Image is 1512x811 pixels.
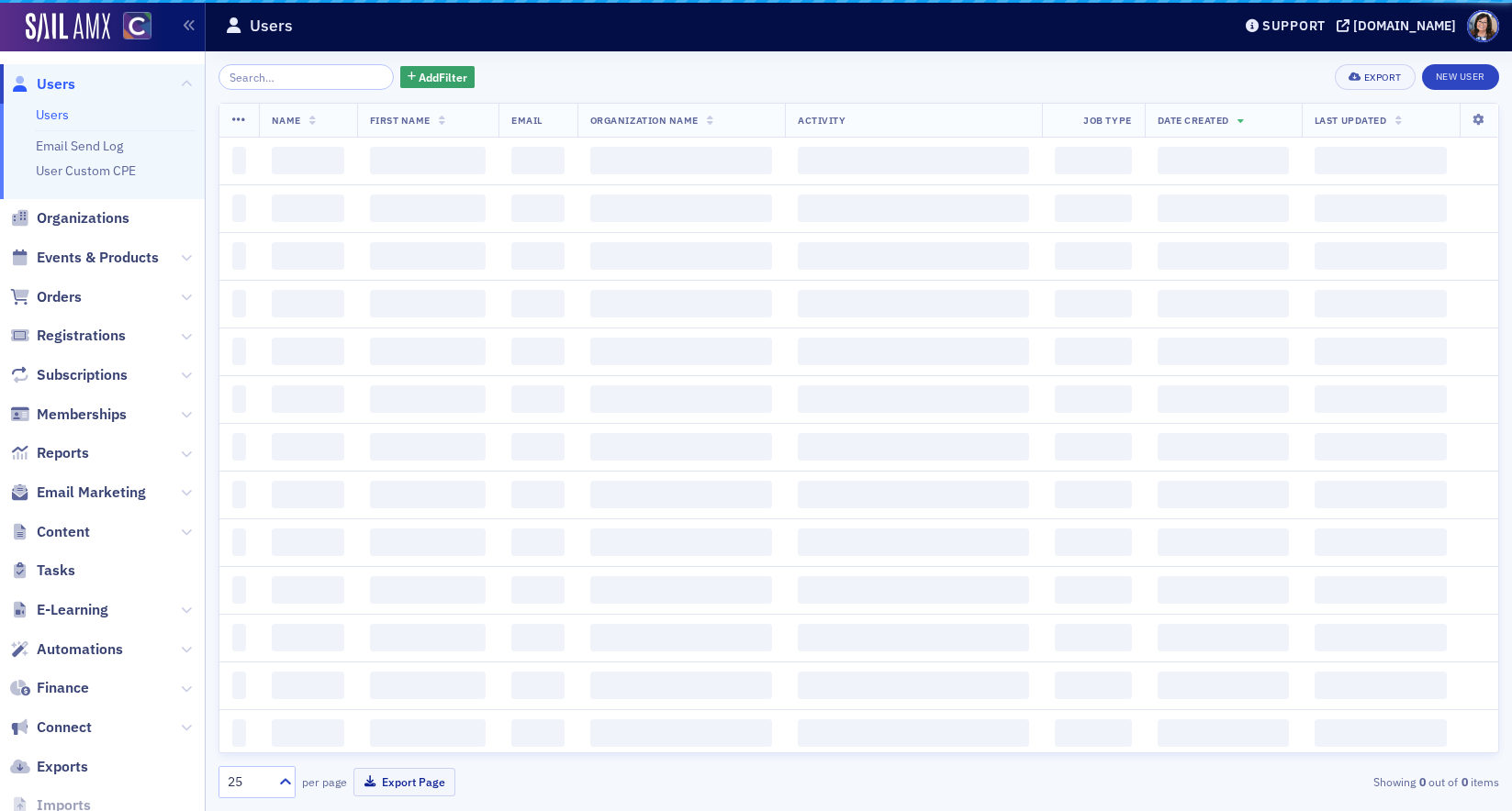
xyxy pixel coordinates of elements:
span: ‌ [798,385,1029,413]
span: ‌ [370,242,487,270]
div: Showing out of items [1085,773,1499,790]
span: ‌ [798,528,1029,556]
span: ‌ [511,624,565,651]
span: Finance [37,678,89,698]
span: ‌ [590,719,772,747]
span: ‌ [798,433,1029,461]
span: Activity [798,114,846,127]
span: ‌ [1055,338,1131,365]
span: E-Learning [37,600,108,620]
span: ‌ [1315,576,1447,604]
strong: 0 [1416,773,1428,790]
span: ‌ [1158,719,1289,747]
a: Registrations [10,326,126,346]
span: ‌ [798,194,1029,222]
span: ‌ [1315,433,1447,461]
span: Exports [37,757,88,777]
span: ‌ [1055,719,1131,747]
span: ‌ [798,338,1029,365]
span: ‌ [370,433,487,461]
span: ‌ [590,481,772,508]
a: Reports [10,443,89,463]
a: Exports [10,757,88,777]
span: Organization Name [590,114,699,127]
span: ‌ [232,338,246,365]
span: ‌ [370,481,487,508]
a: View Homepage [110,12,151,43]
span: ‌ [511,528,565,556]
span: ‌ [1055,290,1131,317]
label: per page [302,773,347,790]
span: ‌ [798,719,1029,747]
span: ‌ [590,290,772,317]
span: ‌ [511,719,565,747]
span: ‌ [232,147,246,174]
span: ‌ [272,338,344,365]
span: ‌ [798,624,1029,651]
span: ‌ [1315,528,1447,556]
span: ‌ [1315,481,1447,508]
span: ‌ [1158,385,1289,413]
span: ‌ [232,481,246,508]
div: [DOMAIN_NAME] [1353,17,1456,34]
span: ‌ [1055,672,1131,699]
a: Content [10,522,90,542]
span: ‌ [798,672,1029,699]
img: SailAMX [26,13,110,42]
a: Automations [10,639,123,660]
span: Content [37,522,90,542]
span: Orders [37,287,82,307]
span: ‌ [1315,719,1447,747]
a: E-Learning [10,600,108,620]
a: Tasks [10,561,75,581]
a: Organizations [10,208,129,228]
span: Reports [37,443,89,463]
span: Profile [1467,10,1499,42]
span: ‌ [370,194,487,222]
span: ‌ [232,624,246,651]
a: Users [36,106,69,123]
span: Name [272,114,301,127]
span: ‌ [272,528,344,556]
span: ‌ [1055,194,1131,222]
span: ‌ [511,576,565,604]
span: Tasks [37,561,75,581]
span: Job Type [1083,114,1131,127]
span: ‌ [511,242,565,270]
span: ‌ [590,672,772,699]
a: Email Marketing [10,483,146,503]
span: Last Updated [1315,114,1386,127]
strong: 0 [1458,773,1471,790]
span: ‌ [232,672,246,699]
span: Add Filter [419,69,467,85]
span: ‌ [1315,147,1447,174]
span: ‌ [370,576,487,604]
span: ‌ [798,290,1029,317]
span: ‌ [1158,194,1289,222]
span: ‌ [798,147,1029,174]
span: ‌ [272,290,344,317]
span: ‌ [590,433,772,461]
span: ‌ [1315,338,1447,365]
span: ‌ [232,528,246,556]
span: ‌ [590,385,772,413]
span: ‌ [370,672,487,699]
span: ‌ [1055,242,1131,270]
span: ‌ [1315,242,1447,270]
span: ‌ [232,719,246,747]
span: ‌ [1315,290,1447,317]
span: ‌ [1315,624,1447,651]
a: Memberships [10,405,127,425]
img: SailAMX [123,12,151,40]
span: First Name [370,114,431,127]
span: ‌ [1158,528,1289,556]
span: ‌ [1055,433,1131,461]
span: ‌ [272,385,344,413]
span: ‌ [1055,624,1131,651]
span: ‌ [370,338,487,365]
input: Search… [218,64,394,90]
span: ‌ [232,242,246,270]
span: Events & Products [37,248,159,268]
span: ‌ [1158,481,1289,508]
